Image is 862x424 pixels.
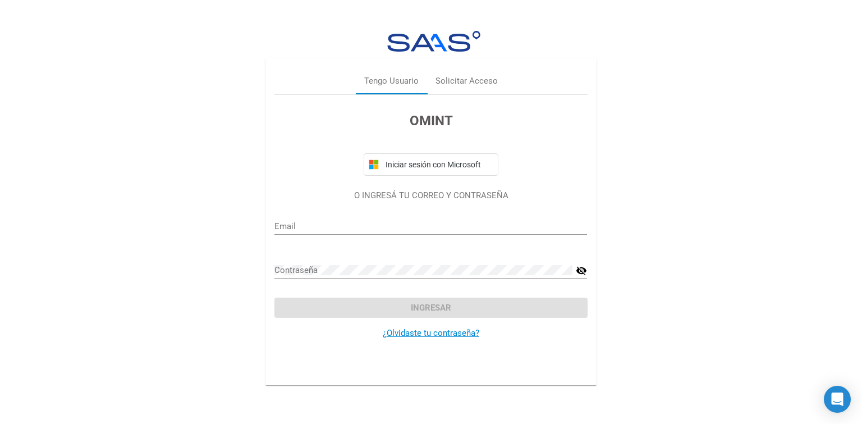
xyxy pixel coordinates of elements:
[274,111,587,131] h3: OMINT
[824,386,851,413] div: Open Intercom Messenger
[383,328,479,338] a: ¿Olvidaste tu contraseña?
[274,189,587,202] p: O INGRESÁ TU CORREO Y CONTRASEÑA
[435,75,498,88] div: Solicitar Acceso
[274,298,587,318] button: Ingresar
[383,160,493,169] span: Iniciar sesión con Microsoft
[364,153,498,176] button: Iniciar sesión con Microsoft
[576,264,587,277] mat-icon: visibility_off
[364,75,419,88] div: Tengo Usuario
[411,303,451,313] span: Ingresar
